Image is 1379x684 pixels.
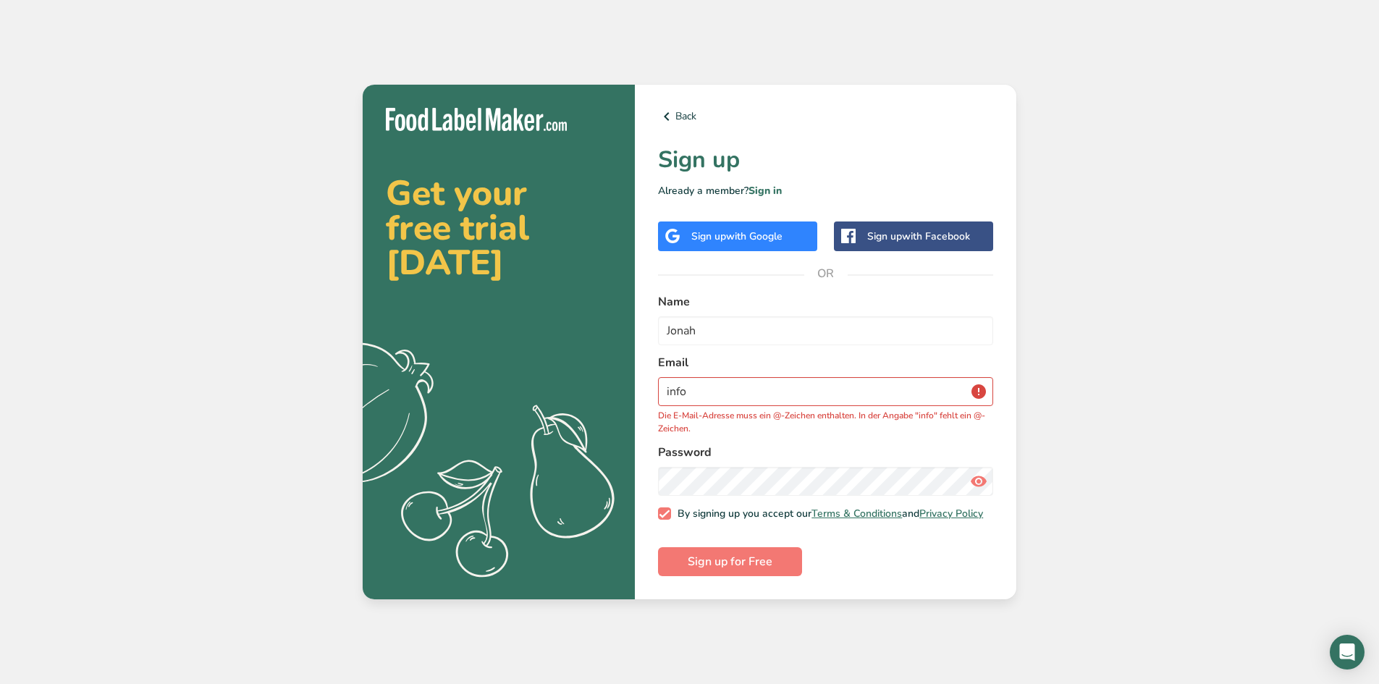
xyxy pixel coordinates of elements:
[658,293,993,311] label: Name
[658,143,993,177] h1: Sign up
[804,252,848,295] span: OR
[1330,635,1365,670] div: Open Intercom Messenger
[726,229,783,243] span: with Google
[386,108,567,132] img: Food Label Maker
[671,507,984,520] span: By signing up you accept our and
[811,507,902,520] a: Terms & Conditions
[658,444,993,461] label: Password
[919,507,983,520] a: Privacy Policy
[658,409,993,435] p: Die E-Mail-Adresse muss ein @-Zeichen enthalten. In der Angabe "info" fehlt ein @-Zeichen.
[658,316,993,345] input: John Doe
[688,553,772,570] span: Sign up for Free
[658,547,802,576] button: Sign up for Free
[658,108,993,125] a: Back
[867,229,970,244] div: Sign up
[658,354,993,371] label: Email
[658,183,993,198] p: Already a member?
[691,229,783,244] div: Sign up
[658,377,993,406] input: email@example.com
[748,184,782,198] a: Sign in
[386,176,612,280] h2: Get your free trial [DATE]
[902,229,970,243] span: with Facebook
